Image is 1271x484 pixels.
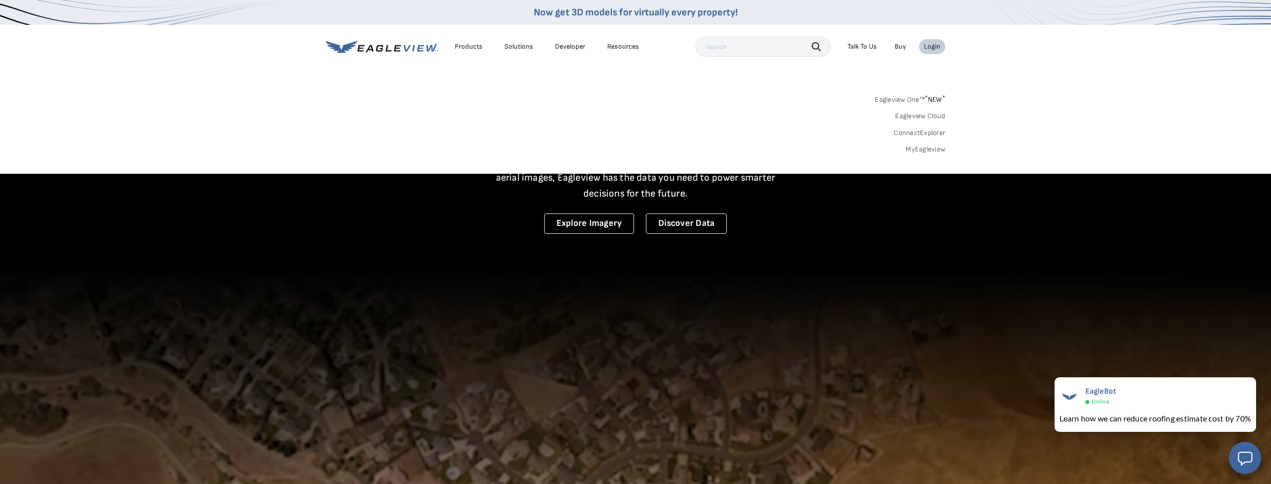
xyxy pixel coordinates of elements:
[696,37,831,57] input: Search
[875,92,945,104] a: Eagleview One™*NEW*
[534,6,738,18] a: Now get 3D models for virtually every property!
[1092,398,1109,406] span: Online
[1059,387,1079,407] img: EagleBot
[924,42,940,51] div: Login
[646,213,727,234] a: Discover Data
[544,213,635,234] a: Explore Imagery
[455,42,483,51] div: Products
[894,129,945,138] a: ConnectExplorer
[1229,442,1261,474] button: Open chat window
[925,95,945,104] span: NEW
[1059,413,1251,424] div: Learn how we can reduce roofing estimate cost by 70%
[555,42,585,51] a: Developer
[895,42,906,51] a: Buy
[607,42,639,51] div: Resources
[895,112,945,121] a: Eagleview Cloud
[504,42,533,51] div: Solutions
[1085,387,1117,396] span: EagleBot
[906,145,945,154] a: MyEagleview
[847,42,877,51] div: Talk To Us
[484,154,787,202] p: A new era starts here. Built on more than 3.5 billion high-resolution aerial images, Eagleview ha...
